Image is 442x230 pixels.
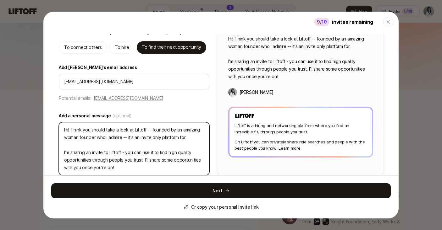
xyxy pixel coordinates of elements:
[64,44,102,51] p: To connect others
[314,18,329,26] div: 9 /10
[279,146,300,151] a: Learn more
[228,35,373,80] p: Hi! Think you should take a look at Liftoff -- founded by an amazing woman founder who I admire -...
[59,94,91,102] p: Potential emails:
[235,139,367,152] p: On Liftoff you can privately share role searches and people with the best people you know.
[112,112,132,120] span: (optional)
[115,44,129,51] p: To hire
[94,94,163,102] button: [EMAIL_ADDRESS][DOMAIN_NAME]
[191,203,259,211] p: Or copy your personal invite link
[64,78,204,85] input: Enter their email address
[184,203,259,211] button: Or copy your personal invite link
[240,88,273,96] p: [PERSON_NAME]
[59,122,209,175] textarea: Hi! Think you should take a look at Liftoff -- founded by an amazing woman founder who I admire -...
[59,64,209,71] label: Add [PERSON_NAME]'s email address
[59,112,209,120] label: Add a personal message
[142,43,201,51] p: To find their next opportunity
[332,18,373,26] p: invites remaining
[235,113,255,119] img: Liftoff Logo
[228,88,237,97] img: Amy
[235,123,367,135] p: Liftoff is a hiring and networking platform where you find an incredible fit, through people you ...
[51,183,391,198] button: Next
